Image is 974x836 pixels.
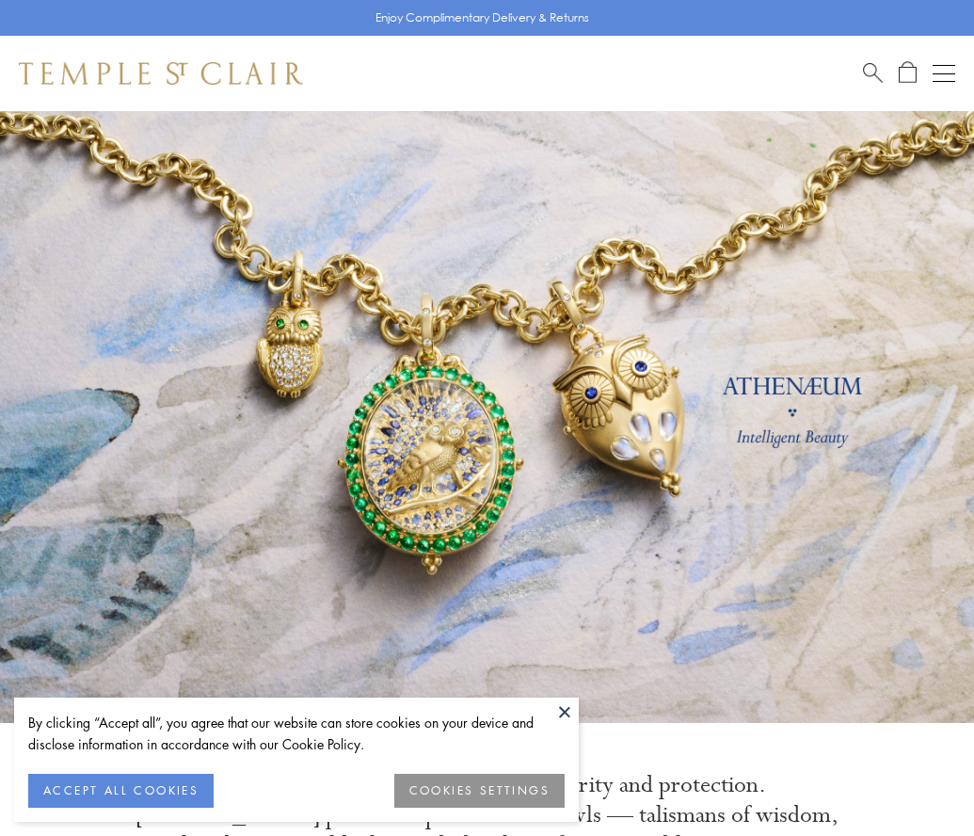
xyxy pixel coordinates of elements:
[933,62,955,85] button: Open navigation
[19,62,303,85] img: Temple St. Clair
[899,61,917,85] a: Open Shopping Bag
[394,774,565,808] button: COOKIES SETTINGS
[375,8,589,27] p: Enjoy Complimentary Delivery & Returns
[28,712,565,755] div: By clicking “Accept all”, you agree that our website can store cookies on your device and disclos...
[863,61,883,85] a: Search
[28,774,214,808] button: ACCEPT ALL COOKIES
